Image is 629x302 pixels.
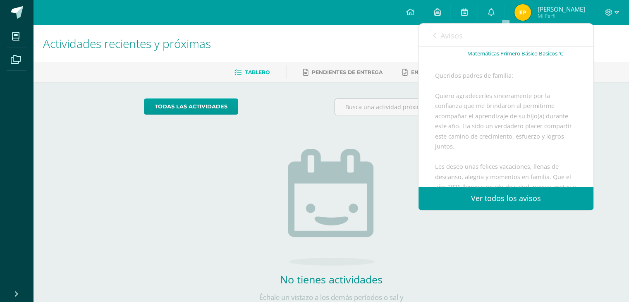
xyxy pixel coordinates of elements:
[234,66,270,79] a: Tablero
[303,66,383,79] a: Pendientes de entrega
[288,149,375,266] img: no_activities.png
[402,66,448,79] a: Entregadas
[440,31,463,41] span: Avisos
[537,12,585,19] span: Mi Perfil
[514,4,531,21] img: 787040e7a78eb0fdcffd44337a306522.png
[411,69,448,75] span: Entregadas
[419,187,593,210] a: Ver todos los avisos
[312,69,383,75] span: Pendientes de entrega
[43,36,211,51] span: Actividades recientes y próximas
[144,98,238,115] a: todas las Actividades
[249,272,414,286] h2: No tienes actividades
[467,50,564,57] p: Matemáticas Primero Básico Basicos 'C'
[335,99,518,115] input: Busca una actividad próxima aquí...
[245,69,270,75] span: Tablero
[537,5,585,13] span: [PERSON_NAME]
